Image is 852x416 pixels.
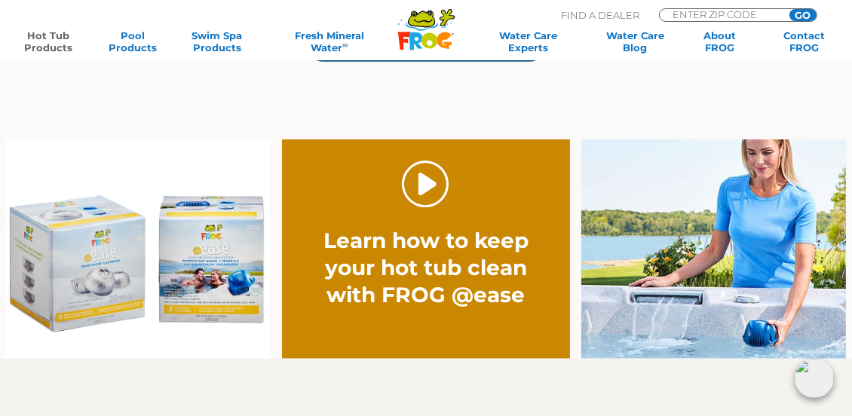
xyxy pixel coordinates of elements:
[795,359,834,398] img: openIcon
[581,139,847,359] img: fpo-flippin-frog-2
[473,29,583,54] a: Water CareExperts
[561,8,639,22] p: Find A Dealer
[671,9,773,20] input: Zip Code Form
[789,9,817,21] input: GO
[602,29,668,54] a: Water CareBlog
[5,139,271,359] img: Ease Packaging
[184,29,250,54] a: Swim SpaProducts
[402,161,449,208] a: Play Video
[687,29,752,54] a: AboutFROG
[771,29,837,54] a: ContactFROG
[342,41,348,49] sup: ∞
[100,29,165,54] a: PoolProducts
[15,29,81,54] a: Hot TubProducts
[311,227,541,308] h2: Learn how to keep your hot tub clean with FROG @ease
[268,29,390,54] a: Fresh MineralWater∞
